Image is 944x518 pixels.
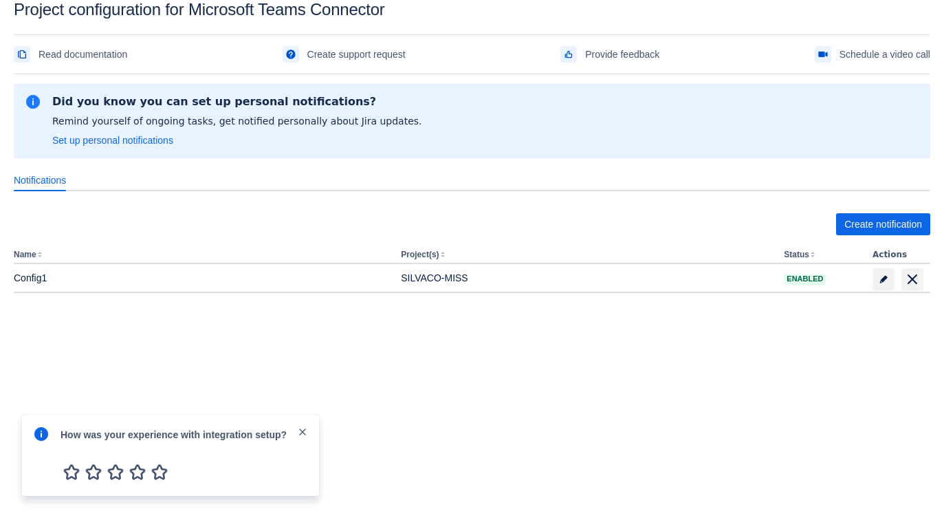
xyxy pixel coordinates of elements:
[285,49,296,60] span: support
[52,114,422,128] p: Remind yourself of ongoing tasks, get notified personally about Jira updates.
[52,95,422,109] h2: Did you know you can set up personal notifications?
[560,43,659,65] a: Provide feedback
[878,274,889,285] span: edit
[283,43,406,65] a: Create support request
[83,461,105,483] span: 2
[784,275,826,283] span: Enabled
[14,173,66,187] span: Notifications
[127,461,149,483] span: 4
[61,461,83,483] span: 1
[401,250,439,259] button: Project(s)
[52,133,173,147] a: Set up personal notifications
[817,49,828,60] span: videoCall
[815,43,930,65] a: Schedule a video call
[844,213,922,235] span: Create notification
[839,43,930,65] span: Schedule a video call
[867,246,930,264] th: Actions
[61,426,297,442] div: How was your experience with integration setup?
[17,49,28,60] span: documentation
[149,461,171,483] span: 5
[307,43,406,65] span: Create support request
[39,43,127,65] span: Read documentation
[563,49,574,60] span: feedback
[25,94,41,110] span: information
[784,250,809,259] button: Status
[33,426,50,442] span: info
[585,43,659,65] span: Provide feedback
[105,461,127,483] span: 3
[836,213,930,235] button: Create notification
[14,271,390,285] div: Config1
[904,271,921,288] span: delete
[14,250,36,259] button: Name
[14,43,127,65] a: Read documentation
[297,427,308,438] span: close
[401,271,773,285] div: SILVACO-MISS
